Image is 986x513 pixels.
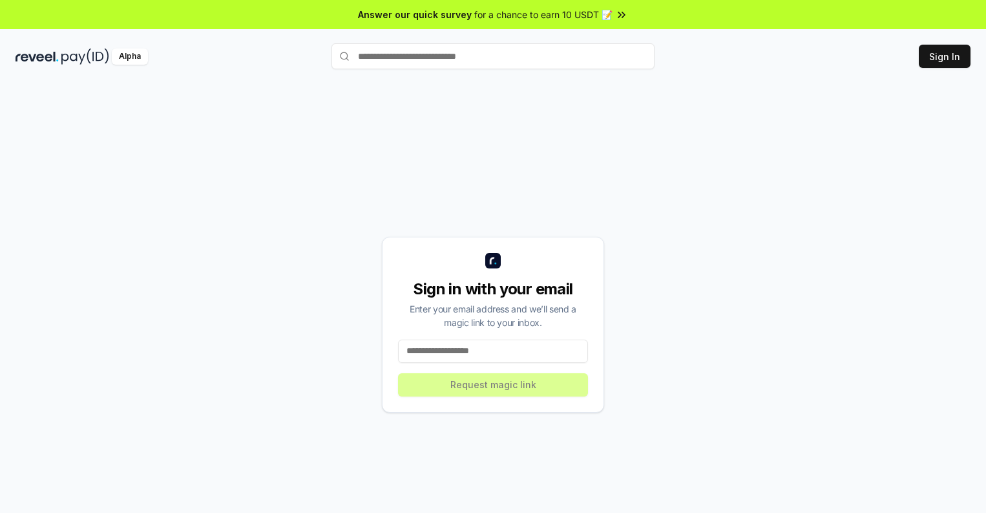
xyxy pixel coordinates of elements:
[358,8,472,21] span: Answer our quick survey
[398,279,588,300] div: Sign in with your email
[16,49,59,65] img: reveel_dark
[485,253,501,268] img: logo_small
[398,302,588,329] div: Enter your email address and we’ll send a magic link to your inbox.
[61,49,109,65] img: pay_id
[474,8,613,21] span: for a chance to earn 10 USDT 📝
[112,49,148,65] div: Alpha
[919,45,970,68] button: Sign In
